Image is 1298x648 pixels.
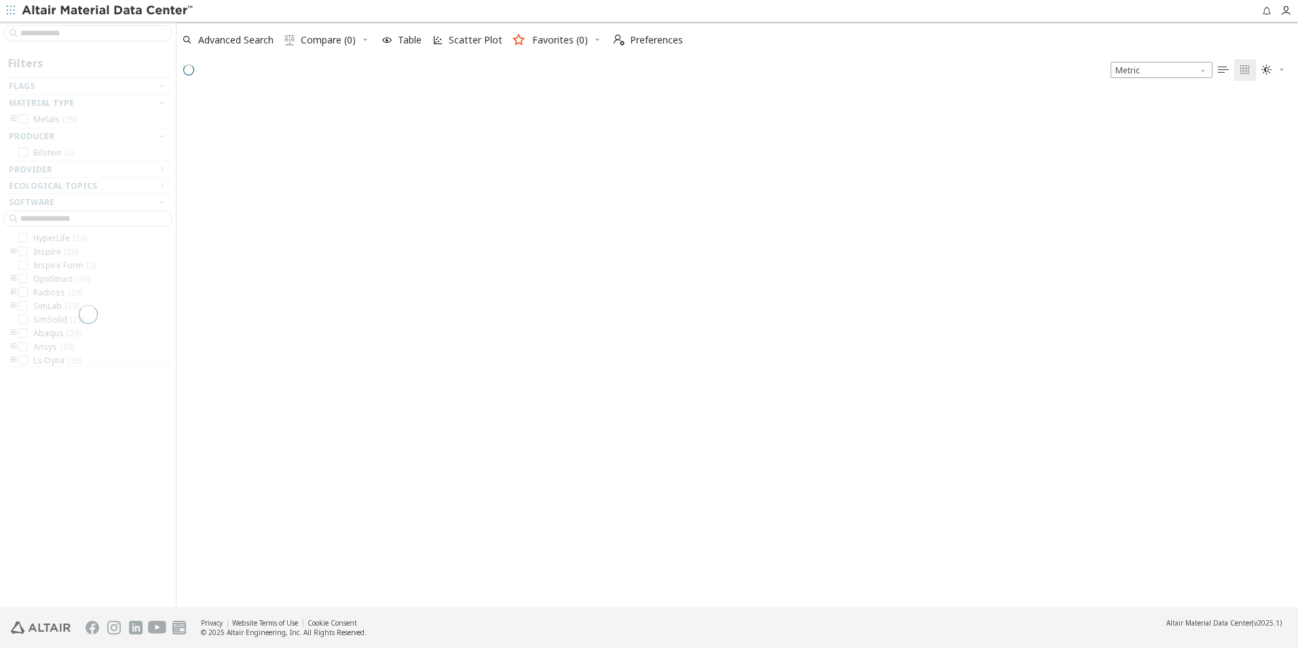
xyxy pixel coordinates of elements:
span: Table [398,35,422,45]
img: Altair Material Data Center [22,4,195,18]
button: Table View [1212,59,1234,81]
a: Cookie Consent [308,618,357,628]
button: Tile View [1234,59,1256,81]
img: Altair Engineering [11,622,71,634]
a: Website Terms of Use [232,618,298,628]
div: © 2025 Altair Engineering, Inc. All Rights Reserved. [201,628,367,637]
button: Theme [1256,59,1291,81]
div: Unit System [1111,62,1212,78]
div: grid [177,82,1298,607]
span: Compare (0) [301,35,356,45]
span: Favorites (0) [532,35,588,45]
i:  [1240,65,1250,75]
span: Preferences [630,35,683,45]
span: Advanced Search [198,35,274,45]
a: Privacy [201,618,223,628]
i:  [614,35,625,46]
i:  [1218,65,1229,75]
i:  [284,35,295,46]
span: Altair Material Data Center [1166,618,1252,628]
i:  [1261,65,1272,75]
span: Metric [1111,62,1212,78]
span: Scatter Plot [449,35,502,45]
div: (v2025.1) [1166,618,1282,628]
